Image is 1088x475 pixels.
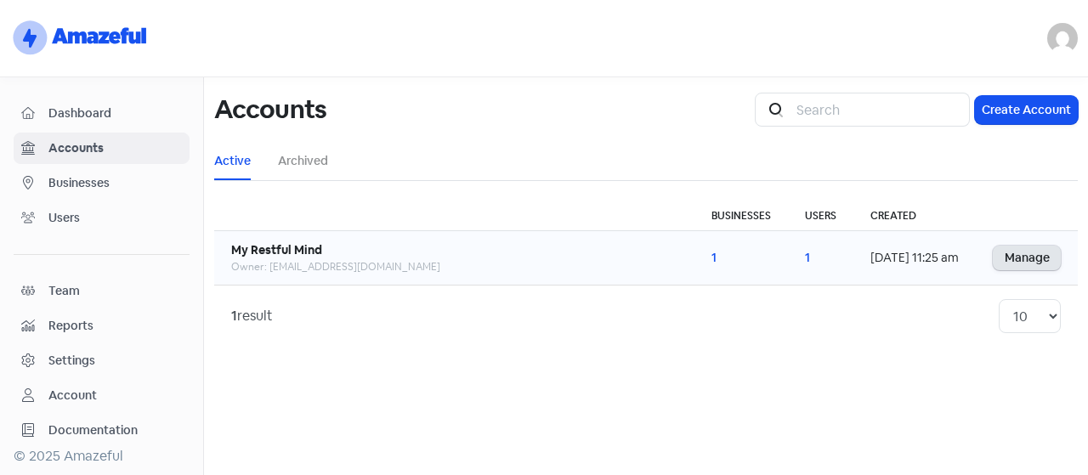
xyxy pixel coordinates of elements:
input: Search [786,93,970,127]
a: Settings [14,345,190,376]
span: Team [48,282,182,300]
th: Created [853,201,976,231]
strong: 1 [231,307,237,325]
span: Reports [48,317,182,335]
div: © 2025 Amazeful [14,446,190,467]
div: Owner: [EMAIL_ADDRESS][DOMAIN_NAME] [231,259,440,274]
a: Team [14,275,190,307]
th: Businesses [694,201,788,231]
a: Account [14,380,190,411]
span: Users [48,209,182,227]
div: result [231,306,273,326]
a: Documentation [14,415,190,446]
button: Create Account [975,96,1078,124]
b: My Restful Mind [231,242,322,257]
a: Active [214,152,251,170]
span: Documentation [48,421,182,439]
span: Businesses [48,174,182,192]
span: Dashboard [48,105,182,122]
td: [DATE] 11:25 am [853,231,976,286]
a: Reports [14,310,190,342]
div: Account [48,387,97,404]
a: Dashboard [14,98,190,129]
a: Businesses [14,167,190,199]
a: Accounts [14,133,190,164]
span: Accounts [48,139,182,157]
a: 1 [805,250,810,265]
a: Manage [993,246,1061,270]
th: Users [788,201,853,231]
a: 1 [711,250,717,265]
img: User [1047,23,1078,54]
div: Settings [48,352,95,370]
a: Archived [278,152,328,170]
a: Users [14,202,190,234]
h1: Accounts [214,82,326,137]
